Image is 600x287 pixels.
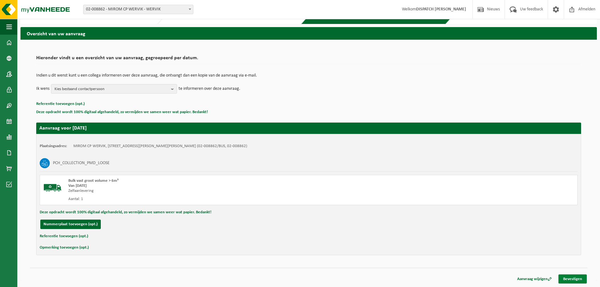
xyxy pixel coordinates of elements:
[40,232,88,240] button: Referentie toevoegen (opt.)
[179,84,240,94] p: te informeren over deze aanvraag.
[51,84,177,94] button: Kies bestaand contactpersoon
[68,188,334,193] div: Zelfaanlevering
[83,5,193,14] span: 02-008862 - MIROM CP WERVIK - WERVIK
[39,126,87,131] strong: Aanvraag voor [DATE]
[68,197,334,202] div: Aantal: 1
[40,208,211,216] button: Deze opdracht wordt 100% digitaal afgehandeld, zo vermijden we samen weer wat papier. Bedankt!
[20,27,597,39] h2: Overzicht van uw aanvraag
[36,73,581,78] p: Indien u dit wenst kunt u een collega informeren over deze aanvraag, die ontvangt dan een kopie v...
[36,55,581,64] h2: Hieronder vindt u een overzicht van uw aanvraag, gegroepeerd per datum.
[40,244,89,252] button: Opmerking toevoegen (opt.)
[40,144,67,148] strong: Plaatsingsadres:
[36,108,208,116] button: Deze opdracht wordt 100% digitaal afgehandeld, zo vermijden we samen weer wat papier. Bedankt!
[40,220,101,229] button: Nummerplaat toevoegen (opt.)
[54,84,169,94] span: Kies bestaand contactpersoon
[53,158,110,168] h3: PCH_COLLECTION_PMD_LOOSE
[36,100,85,108] button: Referentie toevoegen (opt.)
[558,274,587,284] a: Bevestigen
[36,84,49,94] p: Ik wens
[416,7,466,12] strong: DISPATCH [PERSON_NAME]
[68,179,118,183] span: Bulk vast groot volume > 6m³
[68,184,87,188] strong: Van [DATE]
[512,274,557,284] a: Aanvraag wijzigen
[43,178,62,197] img: BL-SO-LV.png
[73,144,247,149] td: MIROM CP WERVIK, [STREET_ADDRESS][PERSON_NAME][PERSON_NAME] (02-008862/BUS, 02-008862)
